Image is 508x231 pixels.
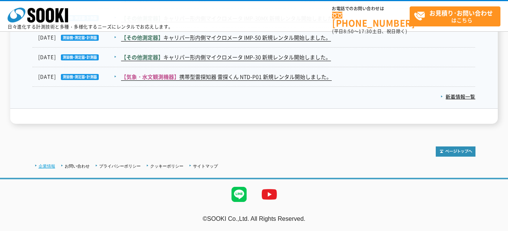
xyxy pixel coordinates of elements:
[38,34,120,42] dt: [DATE]
[39,164,55,168] a: 企業情報
[121,53,163,61] span: 【その他測定器】
[441,93,475,100] a: 新着情報一覧
[8,25,173,29] p: 日々進化する計測技術と多種・多様化するニーズにレンタルでお応えします。
[359,28,372,35] span: 17:30
[224,179,254,209] img: LINE
[436,146,475,157] img: トップページへ
[56,35,99,41] img: 測量機・測定器・計測器
[121,73,179,80] span: 【気象・水文観測機器】
[121,34,331,42] a: 【その他測定器】キャリパー形内側マイクロメータ IMP-50 新規レンタル開始しました。
[150,164,183,168] a: クッキーポリシー
[121,53,331,61] a: 【その他測定器】キャリパー形内側マイクロメータ IMP-30 新規レンタル開始しました。
[343,28,354,35] span: 8:50
[38,53,120,61] dt: [DATE]
[65,164,90,168] a: お問い合わせ
[254,179,284,209] img: YouTube
[193,164,218,168] a: サイトマップ
[332,12,410,27] a: [PHONE_NUMBER]
[410,6,500,26] a: お見積り･お問い合わせはこちら
[99,164,141,168] a: プライバシーポリシー
[56,54,99,60] img: 測量機・測定器・計測器
[121,73,332,81] a: 【気象・水文観測機器】携帯型雷探知器 雷探くん NTD-P01 新規レンタル開始しました。
[121,34,163,41] span: 【その他測定器】
[479,223,508,230] a: テストMail
[414,7,500,26] span: はこちら
[332,28,407,35] span: (平日 ～ 土日、祝日除く)
[429,8,493,17] strong: お見積り･お問い合わせ
[38,73,120,81] dt: [DATE]
[332,6,410,11] span: お電話でのお問い合わせは
[56,74,99,80] img: 測量機・測定器・計測器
